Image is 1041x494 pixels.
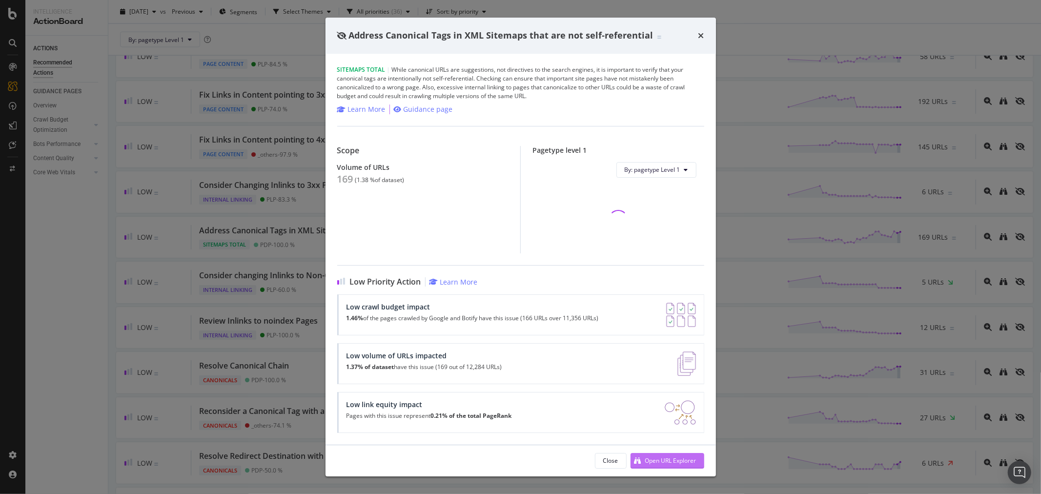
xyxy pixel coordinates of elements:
a: Learn More [429,277,478,287]
div: Low crawl budget impact [347,303,599,311]
span: By: pagetype Level 1 [625,165,680,174]
img: AY0oso9MOvYAAAAASUVORK5CYII= [666,303,696,327]
div: ( 1.38 % of dataset ) [355,177,405,184]
div: Close [603,456,618,465]
div: Learn More [348,104,386,114]
div: eye-slash [337,32,347,40]
p: have this issue (169 out of 12,284 URLs) [347,364,502,370]
div: times [698,29,704,42]
span: Address Canonical Tags in XML Sitemaps that are not self-referential [349,29,653,41]
div: Guidance page [404,104,453,114]
div: modal [326,18,716,476]
a: Guidance page [394,104,453,114]
a: Learn More [337,104,386,114]
div: Open URL Explorer [645,456,696,465]
strong: 0.21% of the total PageRank [431,412,512,420]
img: DDxVyA23.png [665,400,695,425]
div: Pagetype level 1 [532,146,704,154]
img: e5DMFwAAAABJRU5ErkJggg== [677,351,695,376]
p: of the pages crawled by Google and Botify have this issue (166 URLs over 11,356 URLs) [347,315,599,322]
span: | [387,65,390,74]
strong: 1.46% [347,314,364,322]
div: Volume of URLs [337,163,509,171]
button: By: pagetype Level 1 [616,162,696,178]
div: Scope [337,146,509,155]
button: Close [595,453,627,469]
button: Open URL Explorer [631,453,704,469]
div: While canonical URLs are suggestions, not directives to the search engines, it is important to ve... [337,65,704,101]
p: Pages with this issue represent [347,412,512,419]
div: Low volume of URLs impacted [347,351,502,360]
div: Learn More [440,277,478,287]
span: Low Priority Action [350,277,421,287]
div: 169 [337,173,353,185]
div: Open Intercom Messenger [1008,461,1031,484]
img: Equal [657,36,661,39]
strong: 1.37% of dataset [347,363,394,371]
span: Sitemaps Total [337,65,386,74]
div: Low link equity impact [347,400,512,409]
